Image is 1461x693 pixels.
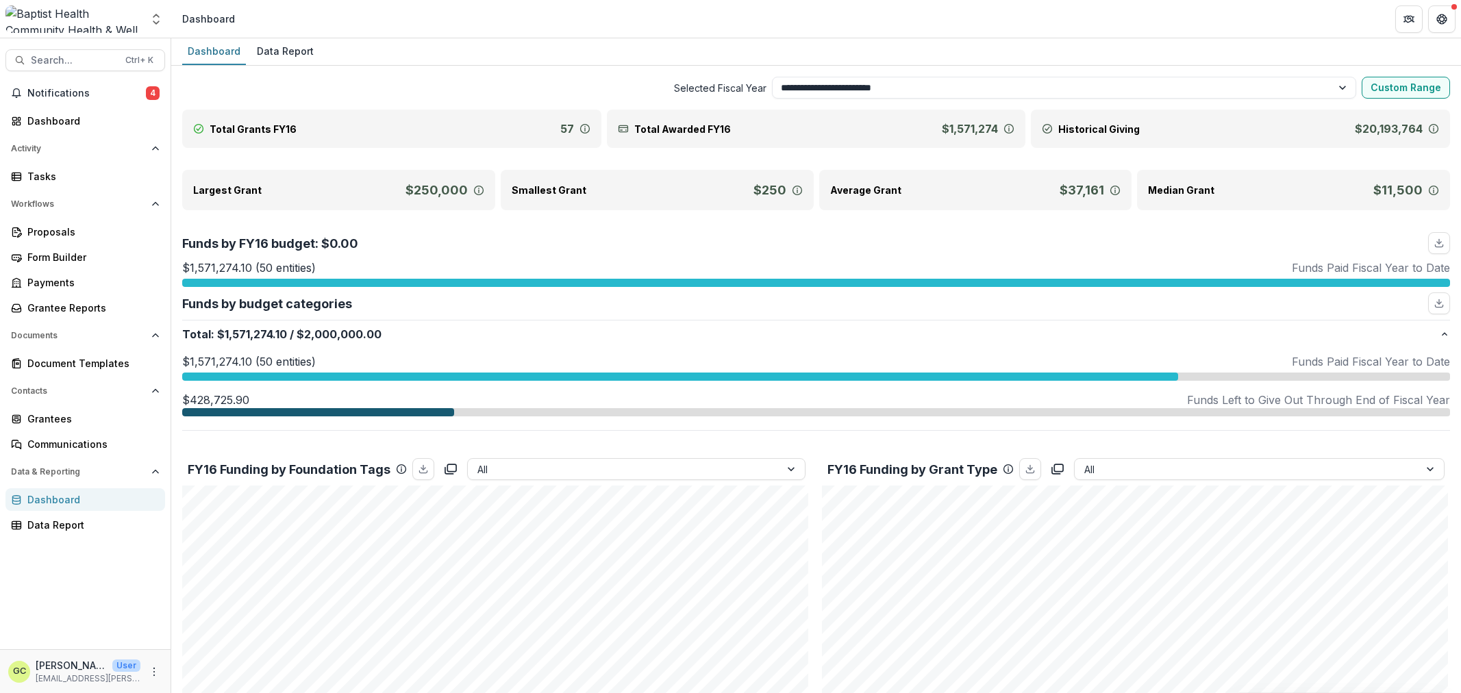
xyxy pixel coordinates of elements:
[5,297,165,319] a: Grantee Reports
[27,412,154,426] div: Grantees
[634,122,731,136] p: Total Awarded FY16
[147,5,166,33] button: Open entity switcher
[182,260,316,276] p: $1,571,274.10 (50 entities)
[753,181,786,199] p: $250
[5,82,165,104] button: Notifications4
[5,352,165,375] a: Document Templates
[1058,122,1140,136] p: Historical Giving
[182,392,249,408] p: $428,725.90
[146,664,162,680] button: More
[182,81,766,95] span: Selected Fiscal Year
[251,38,319,65] a: Data Report
[11,199,146,209] span: Workflows
[188,460,390,479] p: FY16 Funding by Foundation Tags
[5,407,165,430] a: Grantees
[5,461,165,483] button: Open Data & Reporting
[5,5,141,33] img: Baptist Health Community Health & Well Being logo
[11,467,146,477] span: Data & Reporting
[942,121,998,137] p: $1,571,274
[217,326,287,342] span: $1,571,274.10
[512,183,586,197] p: Smallest Grant
[1148,183,1214,197] p: Median Grant
[5,193,165,215] button: Open Workflows
[5,380,165,402] button: Open Contacts
[5,325,165,346] button: Open Documents
[1428,232,1450,254] button: download
[182,41,246,61] div: Dashboard
[112,659,140,672] p: User
[290,326,294,342] span: /
[182,320,1450,348] button: Total:$1,571,274.10/$2,000,000.00
[1373,181,1423,199] p: $11,500
[5,246,165,268] a: Form Builder
[11,144,146,153] span: Activity
[405,181,468,199] p: $250,000
[177,9,240,29] nav: breadcrumb
[182,294,352,313] p: Funds by budget categories
[182,12,235,26] div: Dashboard
[827,460,997,479] p: FY16 Funding by Grant Type
[5,488,165,511] a: Dashboard
[36,672,140,685] p: [EMAIL_ADDRESS][PERSON_NAME][DOMAIN_NAME]
[27,225,154,239] div: Proposals
[27,492,154,507] div: Dashboard
[251,41,319,61] div: Data Report
[1060,181,1104,199] p: $37,161
[27,437,154,451] div: Communications
[27,88,146,99] span: Notifications
[1362,77,1450,99] button: Custom Range
[1355,121,1423,137] p: $20,193,764
[5,433,165,455] a: Communications
[1019,458,1041,480] button: download
[193,183,262,197] p: Largest Grant
[1047,458,1069,480] button: copy to clipboard
[36,658,107,672] p: [PERSON_NAME]
[1428,5,1456,33] button: Get Help
[27,250,154,264] div: Form Builder
[1187,392,1450,408] p: Funds Left to Give Out Through End of Fiscal Year
[27,518,154,532] div: Data Report
[5,49,165,71] button: Search...
[27,275,154,290] div: Payments
[31,55,117,66] span: Search...
[412,458,434,480] button: download
[182,38,246,65] a: Dashboard
[560,121,574,137] p: 57
[182,348,1450,430] div: Total:$1,571,274.10/$2,000,000.00
[13,667,26,676] div: Glenwood Charles
[5,165,165,188] a: Tasks
[182,234,358,253] p: Funds by FY16 budget: $0.00
[27,301,154,315] div: Grantee Reports
[11,331,146,340] span: Documents
[5,220,165,243] a: Proposals
[182,353,316,370] p: $1,571,274.10 (50 entities)
[1292,353,1450,370] p: Funds Paid Fiscal Year to Date
[1395,5,1423,33] button: Partners
[440,458,462,480] button: copy to clipboard
[182,326,1439,342] p: Total : $2,000,000.00
[27,356,154,370] div: Document Templates
[1428,292,1450,314] button: download
[210,122,297,136] p: Total Grants FY16
[830,183,901,197] p: Average Grant
[5,271,165,294] a: Payments
[5,110,165,132] a: Dashboard
[5,514,165,536] a: Data Report
[11,386,146,396] span: Contacts
[1292,260,1450,276] p: Funds Paid Fiscal Year to Date
[27,169,154,184] div: Tasks
[5,138,165,160] button: Open Activity
[146,86,160,100] span: 4
[27,114,154,128] div: Dashboard
[123,53,156,68] div: Ctrl + K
